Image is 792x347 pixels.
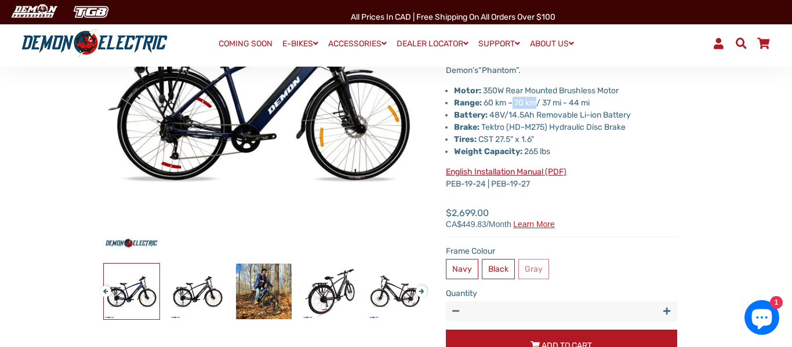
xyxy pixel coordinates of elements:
button: Next [416,280,423,293]
button: Reduce item quantity by one [446,301,466,322]
span: ”. [516,65,521,75]
a: DEALER LOCATOR [393,35,473,52]
a: ABOUT US [526,35,578,52]
img: Phantom Touring eBike [236,264,292,319]
img: TGB Canada [67,2,115,21]
li: 60 km – 70 km/ 37 mi - 44 mi [454,97,677,109]
a: COMING SOON [215,36,277,52]
a: ACCESSORIES [324,35,391,52]
strong: Motor: [454,86,481,96]
img: Phantom Touring eBike - Demon Electric [170,264,226,319]
inbox-online-store-chat: Shopify online store chat [741,300,783,338]
button: Previous [100,280,107,293]
span: ’ [473,65,474,75]
strong: Range: [454,98,482,108]
label: Black [482,259,515,279]
span: ll need to worry about is loading up, and going out with Demon [446,41,664,75]
img: Phantom Touring eBike - Demon Electric [302,264,358,319]
strong: Battery: [454,110,488,120]
span: s [474,65,478,75]
a: English Installation Manual (PDF) [446,167,566,177]
span: Phantom [482,65,516,75]
img: Phantom Touring eBike - Demon Electric [104,264,159,319]
span: $2,699.00 [446,206,555,228]
label: Quantity [446,287,677,299]
a: SUPPORT [474,35,524,52]
strong: Brake: [454,122,479,132]
li: CST 27.5" x 1.6" [454,133,677,145]
a: E-BIKES [278,35,322,52]
li: 48V/14.5Ah Removable Li-ion Battery [454,109,677,121]
strong: Tires: [454,134,477,144]
span: “ [478,65,482,75]
strong: Weight Capacity: [454,147,522,156]
button: Increase item quantity by one [657,301,677,322]
label: Navy [446,259,478,279]
label: Frame Colour [446,245,677,257]
p: PEB-19-24 | PEB-19-27 [446,166,677,190]
label: Gray [518,259,549,279]
li: 350W Rear Mounted Brushless Motor [454,85,677,97]
img: Demon Electric logo [17,28,172,59]
li: 265 lbs [454,145,677,158]
img: Demon Electric [6,2,61,21]
span: All Prices in CAD | Free shipping on all orders over $100 [351,12,555,22]
img: Phantom Touring eBike - Demon Electric [368,264,424,319]
li: Tektro (HD-M275) Hydraulic Disc Brake [454,121,677,133]
input: quantity [446,301,677,322]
